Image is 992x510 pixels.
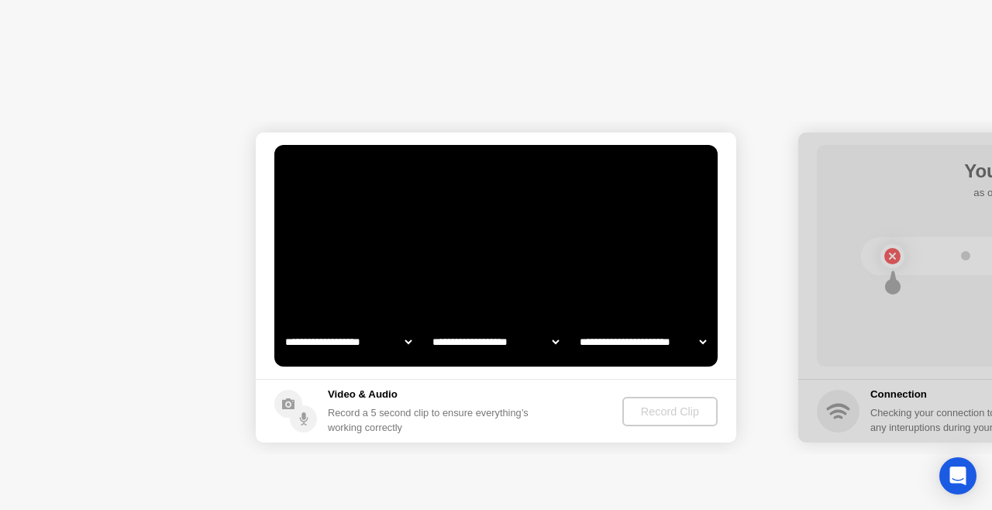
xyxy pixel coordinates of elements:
[328,387,535,402] h5: Video & Audio
[939,457,976,494] div: Open Intercom Messenger
[328,405,535,435] div: Record a 5 second clip to ensure everything’s working correctly
[629,405,711,418] div: Record Clip
[577,326,709,357] select: Available microphones
[622,397,718,426] button: Record Clip
[282,326,415,357] select: Available cameras
[429,326,562,357] select: Available speakers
